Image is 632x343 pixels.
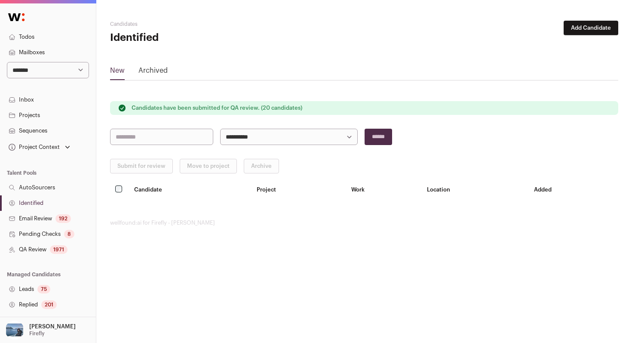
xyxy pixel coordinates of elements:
[529,180,618,199] th: Added
[132,105,302,111] p: Candidates have been submitted for QA review. (20 candidates)
[37,285,50,294] div: 75
[110,21,279,28] h2: Candidates
[5,321,24,340] img: 17109629-medium_jpg
[129,180,252,199] th: Candidate
[252,180,347,199] th: Project
[3,321,77,340] button: Open dropdown
[564,21,618,35] button: Add Candidate
[50,245,67,254] div: 1971
[55,214,71,223] div: 192
[422,180,529,199] th: Location
[3,9,29,26] img: Wellfound
[138,65,168,79] a: Archived
[346,180,422,199] th: Work
[7,141,72,153] button: Open dropdown
[110,31,279,45] h1: Identified
[29,330,45,337] p: Firefly
[64,230,74,238] div: 8
[7,144,60,151] div: Project Context
[110,65,125,79] a: New
[29,323,76,330] p: [PERSON_NAME]
[41,300,57,309] div: 201
[110,219,618,226] footer: wellfound:ai for Firefly - [PERSON_NAME]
